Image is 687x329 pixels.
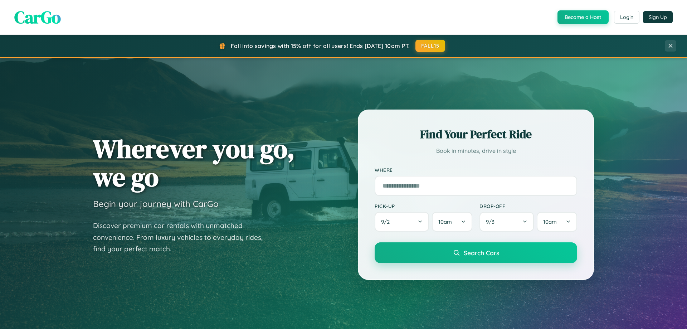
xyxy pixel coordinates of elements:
[432,212,472,232] button: 10am
[479,203,577,209] label: Drop-off
[643,11,673,23] button: Sign Up
[375,203,472,209] label: Pick-up
[557,10,609,24] button: Become a Host
[479,212,534,232] button: 9/3
[93,198,219,209] h3: Begin your journey with CarGo
[375,126,577,142] h2: Find Your Perfect Ride
[486,218,498,225] span: 9 / 3
[14,5,61,29] span: CarGo
[614,11,639,24] button: Login
[381,218,393,225] span: 9 / 2
[231,42,410,49] span: Fall into savings with 15% off for all users! Ends [DATE] 10am PT.
[415,40,445,52] button: FALL15
[375,242,577,263] button: Search Cars
[464,249,499,257] span: Search Cars
[93,220,272,255] p: Discover premium car rentals with unmatched convenience. From luxury vehicles to everyday rides, ...
[375,146,577,156] p: Book in minutes, drive in style
[537,212,577,232] button: 10am
[438,218,452,225] span: 10am
[375,167,577,173] label: Where
[93,135,295,191] h1: Wherever you go, we go
[375,212,429,232] button: 9/2
[543,218,557,225] span: 10am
